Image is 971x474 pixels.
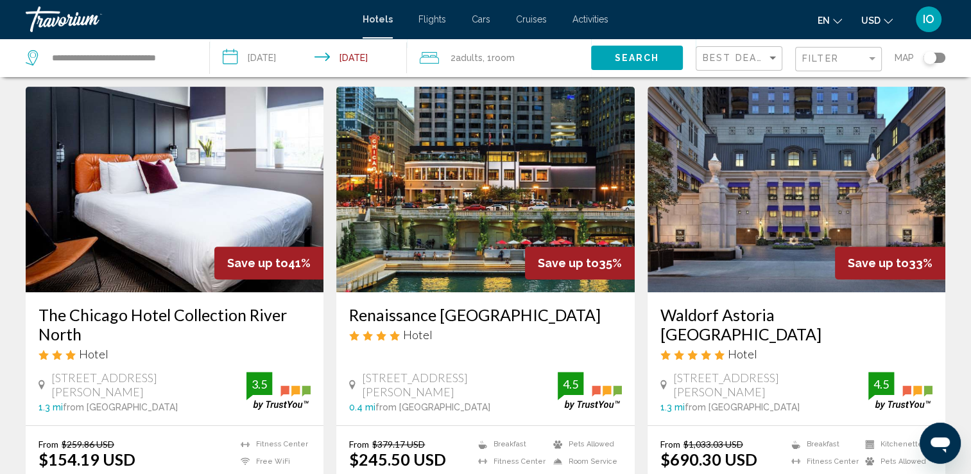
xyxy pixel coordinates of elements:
button: Change currency [861,11,893,30]
ins: $245.50 USD [349,450,446,469]
img: Hotel image [26,87,323,292]
a: Renaissance [GEOGRAPHIC_DATA] [349,305,621,324]
span: From [660,439,680,450]
a: Travorium [26,6,350,32]
span: [STREET_ADDRESS][PERSON_NAME] [673,371,868,399]
button: Filter [795,46,882,73]
li: Pets Allowed [547,439,622,450]
a: Waldorf Astoria [GEOGRAPHIC_DATA] [660,305,932,344]
span: from [GEOGRAPHIC_DATA] [375,402,490,412]
img: Hotel image [336,87,634,292]
div: 3 star Hotel [39,347,311,361]
li: Breakfast [472,439,547,450]
a: Hotels [363,14,393,24]
img: Hotel image [648,87,945,292]
li: Kitchenette [859,439,932,450]
span: , 1 [483,49,515,67]
div: 41% [214,247,323,279]
a: Activities [572,14,608,24]
del: $259.86 USD [62,439,114,450]
li: Fitness Center [785,456,859,467]
div: 3.5 [246,376,272,392]
ins: $154.19 USD [39,450,135,469]
ins: $690.30 USD [660,450,757,469]
span: [STREET_ADDRESS][PERSON_NAME] [51,371,246,399]
a: Cars [472,14,490,24]
span: 0.4 mi [349,402,375,412]
li: Pets Allowed [859,456,932,467]
span: 1.3 mi [660,402,685,412]
img: trustyou-badge.svg [246,372,311,410]
mat-select: Sort by [703,53,778,64]
span: IO [923,13,934,26]
li: Fitness Center [234,439,311,450]
span: Room [492,53,515,63]
span: en [818,15,830,26]
span: From [39,439,58,450]
span: from [GEOGRAPHIC_DATA] [685,402,800,412]
button: User Menu [912,6,945,33]
del: $1,033.03 USD [683,439,743,450]
button: Change language [818,11,842,30]
button: Toggle map [914,52,945,64]
span: Hotel [728,347,757,361]
a: Cruises [516,14,547,24]
div: 35% [525,247,635,279]
button: Travelers: 2 adults, 0 children [407,39,591,77]
span: Adults [456,53,483,63]
span: 1.3 mi [39,402,63,412]
span: [STREET_ADDRESS][PERSON_NAME] [362,371,557,399]
div: 4 star Hotel [349,328,621,342]
img: trustyou-badge.svg [868,372,932,410]
span: Search [614,53,659,64]
li: Free WiFi [234,456,311,467]
span: USD [861,15,881,26]
span: Hotel [403,328,433,342]
div: 5 star Hotel [660,347,932,361]
span: Filter [802,53,839,64]
del: $379.17 USD [372,439,425,450]
span: Hotel [79,347,108,361]
div: 4.5 [868,376,894,392]
div: 4.5 [558,376,583,392]
span: from [GEOGRAPHIC_DATA] [63,402,178,412]
span: From [349,439,369,450]
span: 2 [451,49,483,67]
span: Save up to [227,256,288,270]
button: Check-in date: Sep 12, 2025 Check-out date: Sep 13, 2025 [210,39,407,77]
a: Flights [418,14,446,24]
span: Save up to [538,256,599,270]
iframe: Button to launch messaging window [920,423,961,464]
a: The Chicago Hotel Collection River North [39,305,311,344]
span: Save up to [848,256,909,270]
li: Breakfast [785,439,859,450]
span: Map [895,49,914,67]
span: Best Deals [703,53,770,63]
li: Room Service [547,456,622,467]
img: trustyou-badge.svg [558,372,622,410]
button: Search [591,46,683,69]
li: Fitness Center [472,456,547,467]
div: 33% [835,247,945,279]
